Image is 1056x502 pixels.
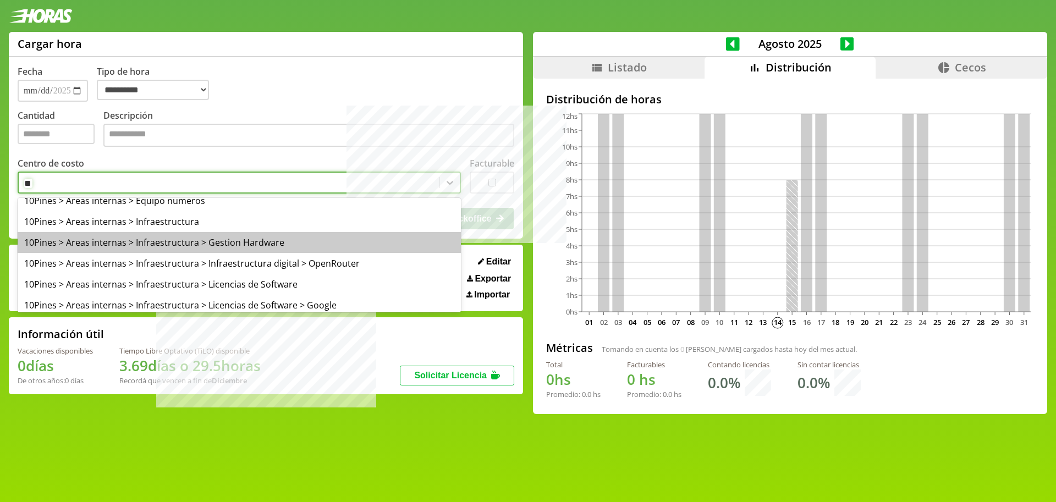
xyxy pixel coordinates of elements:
[955,60,986,75] span: Cecos
[766,60,832,75] span: Distribución
[119,376,261,385] div: Recordá que vencen a fin de
[562,111,577,121] tspan: 12hs
[212,376,247,385] b: Diciembre
[643,317,651,327] text: 05
[18,190,461,211] div: 10Pines > Areas internas > Equipo numeros
[566,241,577,251] tspan: 4hs
[802,317,810,327] text: 16
[566,307,577,317] tspan: 0hs
[708,373,740,393] h1: 0.0 %
[919,317,927,327] text: 24
[18,211,461,232] div: 10Pines > Areas internas > Infraestructura
[464,273,514,284] button: Exportar
[680,344,684,354] span: 0
[475,256,514,267] button: Editar
[861,317,868,327] text: 20
[1020,317,1028,327] text: 31
[627,389,681,399] div: Promedio: hs
[933,317,941,327] text: 25
[18,295,461,316] div: 10Pines > Areas internas > Infraestructura > Licencias de Software > Google
[602,344,857,354] span: Tomando en cuenta los [PERSON_NAME] cargados hasta hoy del mes actual.
[582,389,591,399] span: 0.0
[759,317,767,327] text: 13
[546,389,601,399] div: Promedio: hs
[546,340,593,355] h2: Métricas
[566,208,577,218] tspan: 6hs
[18,253,461,274] div: 10Pines > Areas internas > Infraestructura > Infraestructura digital > OpenRouter
[97,65,218,102] label: Tipo de hora
[103,124,514,147] textarea: Descripción
[614,317,622,327] text: 03
[798,373,830,393] h1: 0.0 %
[562,142,577,152] tspan: 10hs
[701,317,709,327] text: 09
[962,317,970,327] text: 27
[745,317,752,327] text: 12
[546,92,1034,107] h2: Distribución de horas
[18,376,93,385] div: De otros años: 0 días
[875,317,883,327] text: 21
[18,157,84,169] label: Centro de costo
[18,356,93,376] h1: 0 días
[991,317,999,327] text: 29
[97,80,209,100] select: Tipo de hora
[9,9,73,23] img: logotipo
[663,389,672,399] span: 0.0
[599,317,607,327] text: 02
[788,317,796,327] text: 15
[832,317,839,327] text: 18
[18,232,461,253] div: 10Pines > Areas internas > Infraestructura > Gestion Hardware
[470,157,514,169] label: Facturable
[977,317,985,327] text: 28
[846,317,854,327] text: 19
[18,65,42,78] label: Fecha
[585,317,593,327] text: 01
[730,317,738,327] text: 11
[566,290,577,300] tspan: 1hs
[708,360,771,369] div: Contando licencias
[948,317,955,327] text: 26
[627,369,635,389] span: 0
[119,356,261,376] h1: 3.69 días o 29.5 horas
[562,125,577,135] tspan: 11hs
[889,317,897,327] text: 22
[566,191,577,201] tspan: 7hs
[774,317,782,327] text: 14
[566,224,577,234] tspan: 5hs
[566,274,577,284] tspan: 2hs
[904,317,912,327] text: 23
[608,60,647,75] span: Listado
[686,317,694,327] text: 08
[400,366,514,385] button: Solicitar Licencia
[627,360,681,369] div: Facturables
[629,317,637,327] text: 04
[566,257,577,267] tspan: 3hs
[672,317,680,327] text: 07
[1005,317,1013,327] text: 30
[798,360,861,369] div: Sin contar licencias
[546,360,601,369] div: Total
[119,346,261,356] div: Tiempo Libre Optativo (TiLO) disponible
[18,346,93,356] div: Vacaciones disponibles
[627,369,681,389] h1: hs
[474,290,510,300] span: Importar
[475,274,511,284] span: Exportar
[566,158,577,168] tspan: 9hs
[546,369,601,389] h1: hs
[414,371,487,380] span: Solicitar Licencia
[716,317,723,327] text: 10
[740,36,840,51] span: Agosto 2025
[18,124,95,144] input: Cantidad
[18,36,82,51] h1: Cargar hora
[18,274,461,295] div: 10Pines > Areas internas > Infraestructura > Licencias de Software
[103,109,514,150] label: Descripción
[18,109,103,150] label: Cantidad
[817,317,825,327] text: 17
[658,317,665,327] text: 06
[486,257,511,267] span: Editar
[18,327,104,341] h2: Información útil
[566,175,577,185] tspan: 8hs
[546,369,554,389] span: 0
